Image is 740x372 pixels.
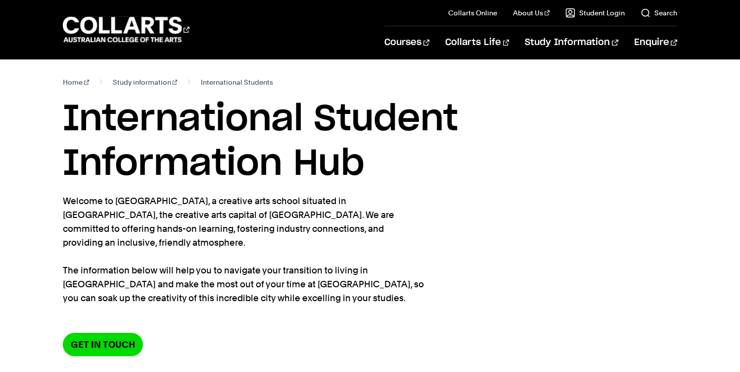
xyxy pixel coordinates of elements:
a: Study information [113,75,178,89]
a: Study Information [525,26,618,59]
a: Student Login [565,8,625,18]
a: Collarts Online [448,8,497,18]
a: About Us [513,8,550,18]
a: Search [641,8,677,18]
a: Home [63,75,89,89]
span: International Students [201,75,273,89]
div: Go to homepage [63,15,189,44]
a: Get in Touch [63,333,143,356]
h1: International Student Information Hub [63,97,677,186]
a: Collarts Life [445,26,509,59]
a: Courses [384,26,429,59]
a: Enquire [634,26,677,59]
p: Welcome to [GEOGRAPHIC_DATA], a creative arts school situated in [GEOGRAPHIC_DATA], the creative ... [63,194,424,305]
